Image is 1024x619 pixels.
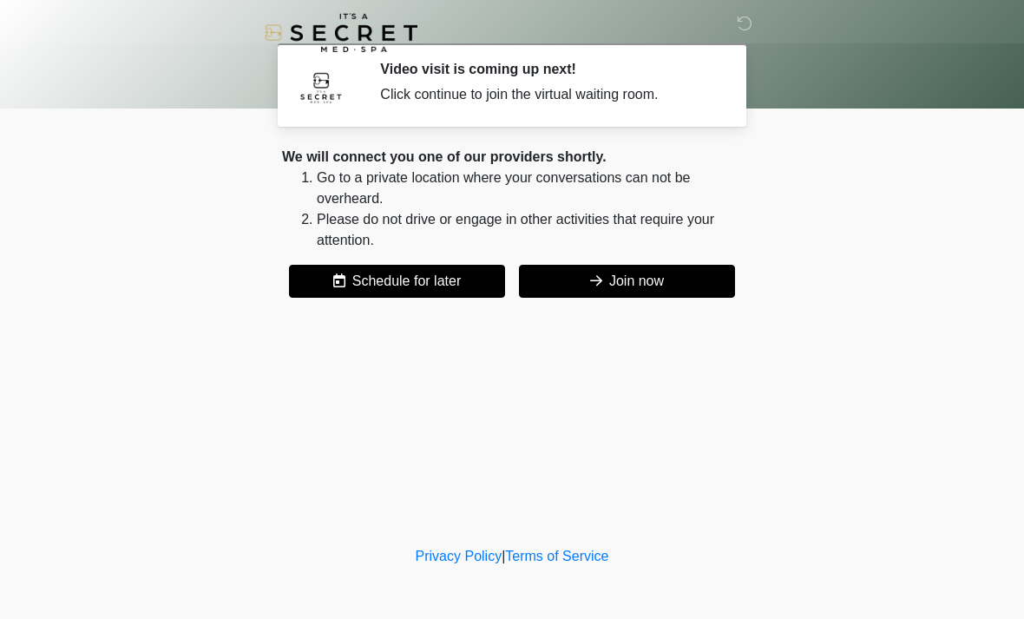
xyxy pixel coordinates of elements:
[282,147,742,168] div: We will connect you one of our providers shortly.
[295,61,347,113] img: Agent Avatar
[519,265,735,298] button: Join now
[317,209,742,251] li: Please do not drive or engage in other activities that require your attention.
[502,549,505,563] a: |
[317,168,742,209] li: Go to a private location where your conversations can not be overheard.
[380,61,716,77] h2: Video visit is coming up next!
[289,265,505,298] button: Schedule for later
[416,549,502,563] a: Privacy Policy
[380,84,716,105] div: Click continue to join the virtual waiting room.
[505,549,608,563] a: Terms of Service
[265,13,417,52] img: It's A Secret Med Spa Logo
